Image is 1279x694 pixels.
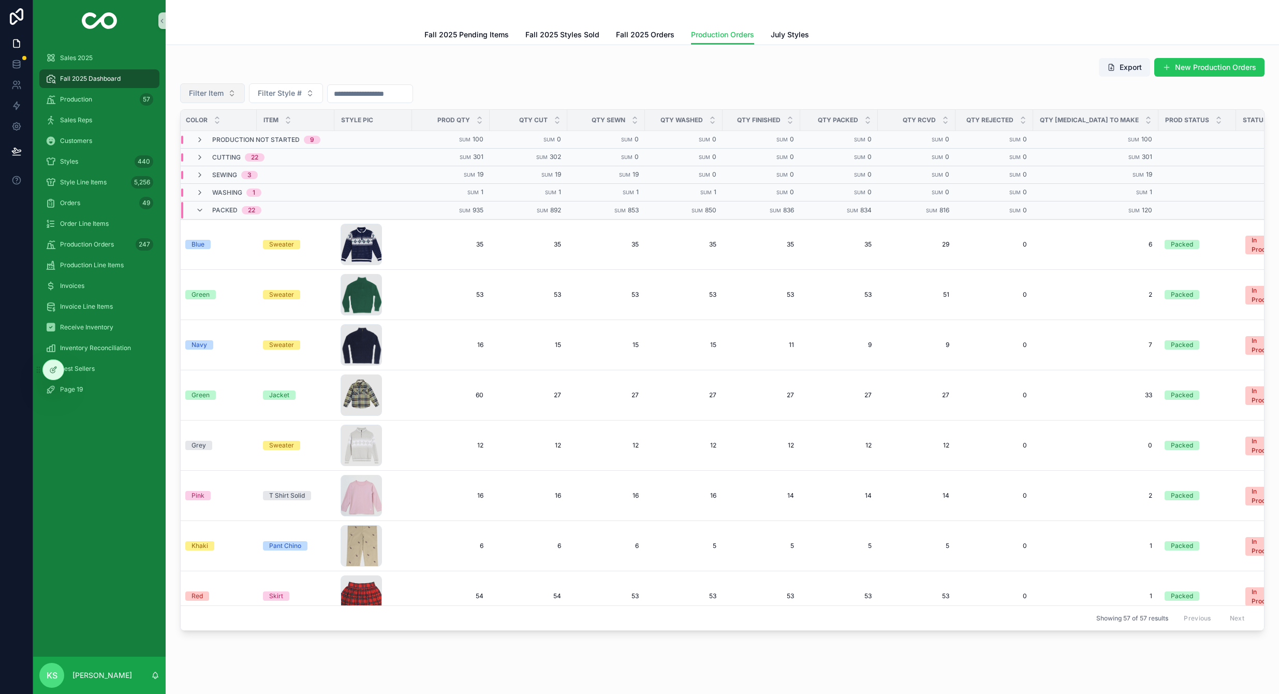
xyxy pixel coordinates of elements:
[258,88,302,98] span: Filter Style #
[139,197,153,209] div: 49
[269,441,294,450] div: Sweater
[192,591,203,601] div: Red
[185,290,251,299] a: Green
[263,340,328,350] a: Sweater
[39,49,159,67] a: Sales 2025
[574,491,639,500] a: 16
[651,291,716,299] span: 53
[574,441,639,450] span: 12
[729,441,794,450] span: 12
[962,441,1027,450] span: 0
[729,542,794,550] span: 5
[729,291,794,299] a: 53
[884,240,949,249] a: 29
[635,135,639,143] span: 0
[180,83,245,103] button: Select Button
[269,491,305,500] div: T Shirt Solid
[806,341,872,349] span: 9
[525,25,599,46] a: Fall 2025 Styles Sold
[185,340,251,350] a: Navy
[806,592,872,600] span: 53
[33,41,166,412] div: scrollable content
[60,220,109,228] span: Order Line Items
[962,240,1027,249] a: 0
[418,441,483,450] a: 12
[1165,391,1230,400] a: Packed
[1252,236,1275,254] div: In Process
[691,25,754,45] a: Production Orders
[574,341,639,349] a: 15
[424,25,509,46] a: Fall 2025 Pending Items
[185,240,251,249] a: Blue
[263,290,328,299] a: Sweater
[557,135,561,143] span: 0
[806,240,872,249] a: 35
[496,441,561,450] a: 12
[192,441,206,450] div: Grey
[1165,240,1230,249] a: Packed
[729,240,794,249] a: 35
[60,199,80,207] span: Orders
[729,341,794,349] a: 11
[269,340,294,350] div: Sweater
[189,88,224,98] span: Filter Item
[496,491,561,500] span: 16
[729,592,794,600] a: 53
[418,341,483,349] a: 16
[263,541,328,551] a: Pant Chino
[1165,541,1230,551] a: Packed
[60,240,114,249] span: Production Orders
[729,491,794,500] a: 14
[192,491,204,500] div: Pink
[1039,542,1152,550] a: 1
[1252,437,1275,455] div: In Process
[185,441,251,450] a: Grey
[651,592,716,600] a: 53
[962,542,1027,550] a: 0
[424,30,509,40] span: Fall 2025 Pending Items
[868,135,872,143] span: 0
[39,256,159,274] a: Production Line Items
[1165,491,1230,500] a: Packed
[806,441,872,450] span: 12
[60,137,92,145] span: Customers
[418,240,483,249] span: 35
[884,491,949,500] a: 14
[39,214,159,233] a: Order Line Items
[60,385,83,394] span: Page 19
[903,116,936,124] span: Qty Rcvd
[60,282,84,290] span: Invoices
[729,391,794,399] span: 27
[1165,441,1230,450] a: Packed
[806,542,872,550] span: 5
[192,541,208,551] div: Khaki
[60,116,92,124] span: Sales Reps
[962,592,1027,600] span: 0
[212,136,300,144] span: Production not Started
[1039,391,1152,399] span: 33
[135,155,153,168] div: 440
[269,290,294,299] div: Sweater
[771,30,809,40] span: July Styles
[418,592,483,600] a: 54
[1252,286,1275,305] div: In Process
[39,339,159,357] a: Inventory Reconciliation
[884,441,949,450] a: 12
[806,391,872,399] span: 27
[60,95,92,104] span: Production
[519,116,548,124] span: Qty Cut
[1039,240,1152,249] span: 6
[60,157,78,166] span: Styles
[418,291,483,299] a: 53
[60,323,113,331] span: Receive Inventory
[1099,58,1150,77] button: Export
[1039,592,1152,600] a: 1
[249,83,323,103] button: Select Button
[1252,537,1275,556] div: In Process
[60,178,107,186] span: Style Line Items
